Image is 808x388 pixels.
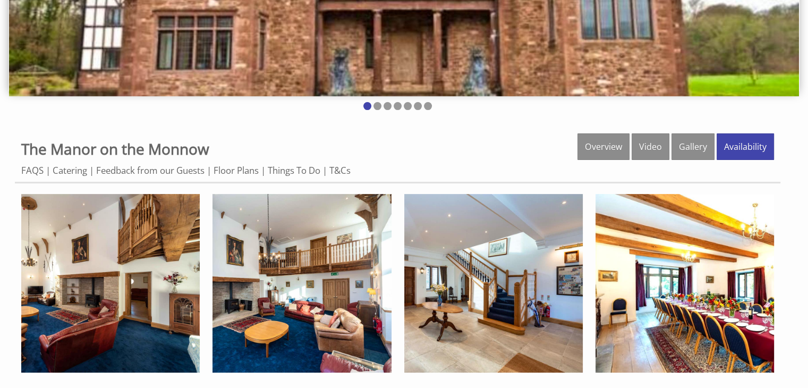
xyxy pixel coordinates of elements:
[96,164,205,176] a: Feedback from our Guests
[596,194,774,373] img: Wooden floor boards and beamed ceilings in the dining room at The Manor on the Monnow 11 bedroom ...
[21,194,200,373] img: Plenty of space for 24 guests to chill in the lounge with its huge arch window and oversized ston...
[632,133,669,160] a: Video
[404,194,583,373] img: Impressive hall and staircase in The Manor on the Monnow holiday accommodation Nr. Monmouth Monmo...
[214,164,259,176] a: Floor Plans
[21,164,44,176] a: FAQS
[671,133,715,160] a: Gallery
[577,133,630,160] a: Overview
[268,164,320,176] a: Things To Do
[53,164,87,176] a: Catering
[212,194,391,373] img: Lounge with the wow factor wood burner fireplace and mistral gallery hallway The Manor on the Mon...
[717,133,774,160] a: Availability
[329,164,351,176] a: T&Cs
[21,139,209,159] a: The Manor on the Monnow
